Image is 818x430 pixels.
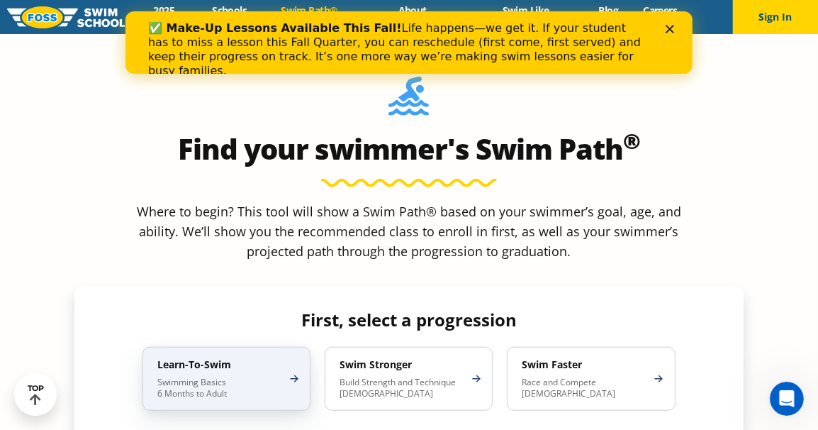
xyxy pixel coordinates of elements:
[128,4,200,31] a: 2025 Calendar
[7,6,128,28] img: FOSS Swim School Logo
[23,10,522,67] div: Life happens—we get it. If your student has to miss a lesson this Fall Quarter, you can reschedul...
[131,202,687,261] p: Where to begin? This tool will show a Swim Path® based on your swimmer’s goal, age, and ability. ...
[259,4,359,31] a: Swim Path® Program
[522,358,646,371] h4: Swim Faster
[157,377,281,399] p: Swimming Basics 6 Months to Adult
[586,4,631,17] a: Blog
[623,126,640,155] sup: ®
[540,13,554,21] div: Close
[157,358,281,371] h4: Learn-To-Swim
[74,132,744,166] h2: Find your swimmer's Swim Path
[631,4,690,17] a: Careers
[388,77,429,125] img: Foss-Location-Swimming-Pool-Person.svg
[200,4,259,17] a: Schools
[340,358,464,371] h4: Swim Stronger
[522,377,646,399] p: Race and Compete [DEMOGRAPHIC_DATA]
[28,384,44,406] div: TOP
[340,377,464,399] p: Build Strength and Technique [DEMOGRAPHIC_DATA]
[125,11,693,74] iframe: Intercom live chat banner
[466,4,586,31] a: Swim Like [PERSON_NAME]
[359,4,466,31] a: About [PERSON_NAME]
[23,10,276,23] b: ✅ Make-Up Lessons Available This Fall!
[770,382,804,416] iframe: Intercom live chat
[131,310,686,330] h4: First, select a progression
